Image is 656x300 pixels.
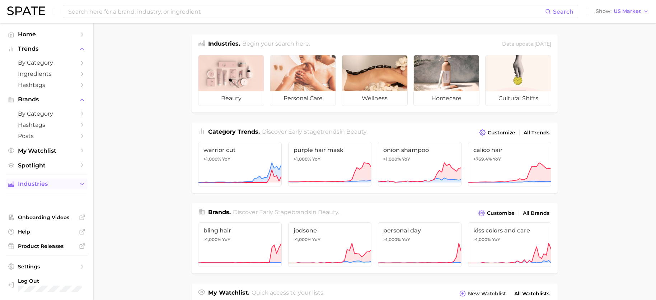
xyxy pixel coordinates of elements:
a: All Brands [521,208,551,218]
a: Hashtags [6,119,88,130]
span: >1,000% [294,237,311,242]
span: Customize [488,130,515,136]
span: jodsone [294,227,366,234]
span: US Market [614,9,641,13]
span: All Brands [523,210,549,216]
a: All Watchlists [512,289,551,299]
button: Trends [6,43,88,54]
span: All Trends [524,130,549,136]
h2: Begin your search here. [242,40,310,49]
span: >1,000% [383,237,401,242]
span: Home [18,31,75,38]
a: All Trends [522,128,551,138]
span: beauty [346,128,366,135]
span: +769.4% [473,156,492,162]
span: by Category [18,59,75,66]
h2: Quick access to your lists. [252,289,324,299]
img: SPATE [7,6,45,15]
span: cultural shifts [486,91,551,106]
a: homecare [413,55,479,106]
span: YoY [402,237,410,243]
input: Search here for a brand, industry, or ingredient [67,5,545,18]
span: Discover Early Stage trends in . [262,128,367,135]
a: cultural shifts [485,55,551,106]
span: beauty [198,91,264,106]
h1: My Watchlist. [208,289,249,299]
a: Ingredients [6,68,88,79]
a: My Watchlist [6,145,88,156]
span: Ingredients [18,70,75,77]
span: >1,000% [473,237,491,242]
a: kiss colors and care>1,000% YoY [468,222,552,267]
span: Hashtags [18,121,75,128]
a: onion shampoo>1,000% YoY [378,142,461,186]
span: beauty [318,209,338,216]
span: New Watchlist [468,291,506,297]
span: YoY [402,156,410,162]
a: personal care [270,55,336,106]
span: Hashtags [18,82,75,88]
a: by Category [6,108,88,119]
a: Log out. Currently logged in with e-mail jenine.guerriero@givaudan.com. [6,276,88,294]
a: by Category [6,57,88,68]
h1: Industries. [208,40,240,49]
span: Customize [487,210,515,216]
span: Posts [18,133,75,139]
span: YoY [493,156,501,162]
a: calico hair+769.4% YoY [468,142,552,186]
span: YoY [492,237,500,243]
span: bling hair [203,227,276,234]
span: YoY [312,156,320,162]
span: Brands [18,96,75,103]
a: warrior cut>1,000% YoY [198,142,282,186]
span: Product Releases [18,243,75,249]
span: Search [553,8,573,15]
span: by Category [18,110,75,117]
span: >1,000% [383,156,401,162]
span: Trends [18,46,75,52]
span: YoY [312,237,320,243]
button: Customize [477,128,517,138]
a: Help [6,226,88,237]
span: Industries [18,181,75,187]
a: Onboarding Videos [6,212,88,223]
span: wellness [342,91,407,106]
span: YoY [222,237,230,243]
div: Data update: [DATE] [502,40,551,49]
span: Discover Early Stage brands in . [233,209,339,216]
a: bling hair>1,000% YoY [198,222,282,267]
button: Customize [477,208,516,218]
a: personal day>1,000% YoY [378,222,461,267]
a: jodsone>1,000% YoY [288,222,372,267]
span: Settings [18,263,75,270]
span: YoY [222,156,230,162]
a: Settings [6,261,88,272]
button: Brands [6,94,88,105]
span: >1,000% [203,237,221,242]
span: onion shampoo [383,147,456,153]
span: Show [596,9,612,13]
button: ShowUS Market [594,7,651,16]
a: Posts [6,130,88,142]
button: New Watchlist [458,289,508,299]
a: Home [6,29,88,40]
span: personal care [270,91,336,106]
a: Spotlight [6,160,88,171]
span: purple hair mask [294,147,366,153]
a: Product Releases [6,241,88,251]
span: All Watchlists [514,291,549,297]
a: wellness [342,55,408,106]
span: Log Out [18,278,99,284]
span: Onboarding Videos [18,214,75,221]
span: Brands . [208,209,231,216]
button: Industries [6,179,88,189]
span: >1,000% [294,156,311,162]
span: Spotlight [18,162,75,169]
span: Category Trends . [208,128,260,135]
span: kiss colors and care [473,227,546,234]
span: personal day [383,227,456,234]
span: calico hair [473,147,546,153]
span: My Watchlist [18,147,75,154]
a: Hashtags [6,79,88,91]
span: Help [18,229,75,235]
